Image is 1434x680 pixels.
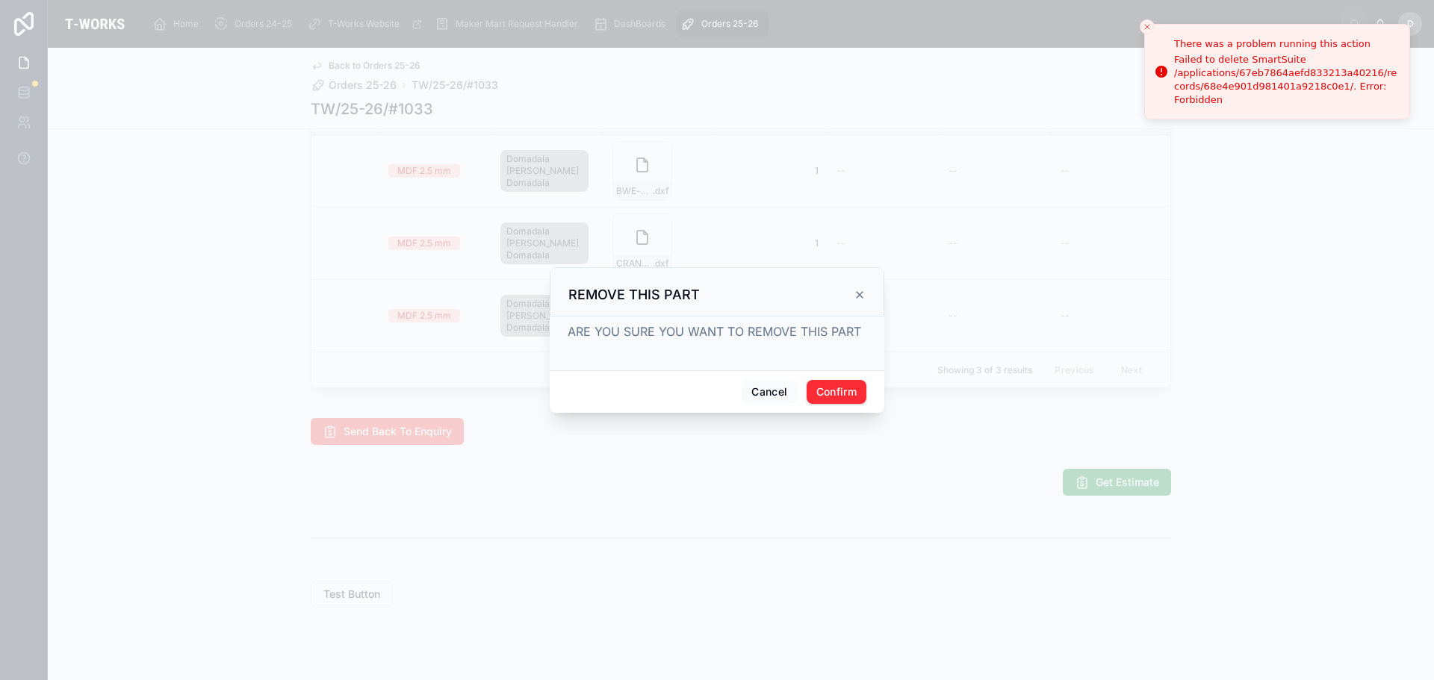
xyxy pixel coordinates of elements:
[1174,37,1397,52] div: There was a problem running this action
[1140,19,1155,34] button: Close toast
[807,380,866,404] button: Confirm
[568,286,700,304] h3: REMOVE THIS PART
[568,324,861,339] span: ARE YOU SURE YOU WANT TO REMOVE THIS PART
[742,380,797,404] button: Cancel
[1174,53,1397,107] div: Failed to delete SmartSuite /applications/67eb7864aefd833213a40216/records/68e4e901d981401a9218c0...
